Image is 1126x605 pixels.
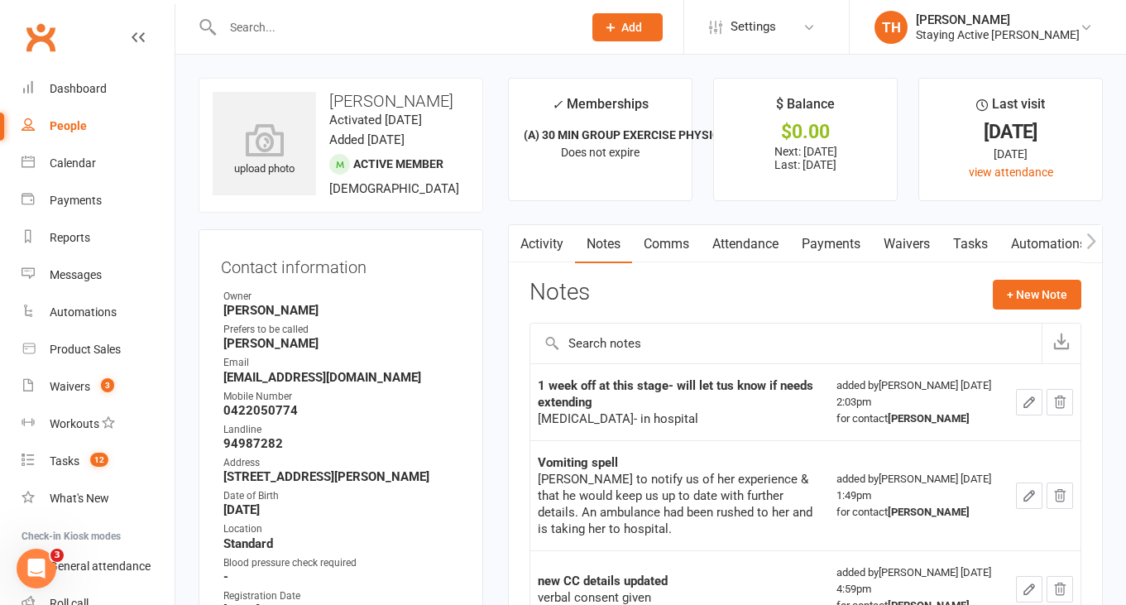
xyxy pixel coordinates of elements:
div: for contact [836,504,1001,521]
div: Blood pressure check required [223,555,461,571]
div: $0.00 [729,123,882,141]
div: added by [PERSON_NAME] [DATE] 2:03pm [836,377,1001,427]
time: Activated [DATE] [329,113,422,127]
div: Workouts [50,417,99,430]
h3: Notes [529,280,590,310]
a: Comms [632,225,701,263]
span: [DEMOGRAPHIC_DATA] [329,181,459,196]
div: Memberships [552,94,649,124]
span: 12 [90,453,108,467]
div: Dashboard [50,82,107,95]
i: ✓ [552,97,563,113]
button: Add [592,13,663,41]
a: Payments [790,225,872,263]
div: People [50,119,87,132]
strong: Standard [223,536,461,551]
div: added by [PERSON_NAME] [DATE] 1:49pm [836,471,1001,521]
div: Address [223,455,461,471]
a: General attendance kiosk mode [22,548,175,585]
div: [PERSON_NAME] [916,12,1080,27]
div: What's New [50,492,109,505]
span: Settings [731,8,776,46]
div: Messages [50,268,102,281]
div: [MEDICAL_DATA]- in hospital [538,411,822,427]
strong: Vomiting spell [538,455,618,470]
strong: [PERSON_NAME] [223,336,461,351]
div: Tasks [50,454,79,468]
a: Tasks 12 [22,443,175,480]
div: Reports [50,231,90,244]
strong: [PERSON_NAME] [888,506,970,518]
div: Mobile Number [223,389,461,405]
a: Payments [22,182,175,219]
span: 3 [50,549,64,562]
strong: [PERSON_NAME] [888,412,970,425]
a: Activity [509,225,575,263]
a: Calendar [22,145,175,182]
a: Workouts [22,406,175,443]
strong: [EMAIL_ADDRESS][DOMAIN_NAME] [223,370,461,385]
div: Staying Active [PERSON_NAME] [916,27,1080,42]
h3: [PERSON_NAME] [213,92,469,110]
a: Clubworx [20,17,61,58]
a: Notes [575,225,632,263]
div: Registration Date [223,588,461,604]
div: Landline [223,422,461,438]
div: Owner [223,289,461,305]
div: Prefers to be called [223,322,461,338]
a: Product Sales [22,331,175,368]
time: Added [DATE] [329,132,405,147]
div: Date of Birth [223,488,461,504]
div: Location [223,521,461,537]
a: What's New [22,480,175,517]
div: for contact [836,411,1001,427]
strong: [DATE] [223,502,461,517]
div: Automations [50,305,117,319]
iframe: Intercom live chat [17,549,56,588]
a: Automations [999,225,1098,263]
a: view attendance [969,166,1053,179]
strong: 94987282 [223,436,461,451]
strong: 1 week off at this stage- will let tus know if needs extending [538,378,813,410]
span: 3 [101,378,114,392]
a: Waivers 3 [22,368,175,406]
span: Active member [353,157,443,170]
p: Next: [DATE] Last: [DATE] [729,145,882,171]
span: Does not expire [561,146,640,159]
a: Automations [22,294,175,331]
div: upload photo [213,123,316,178]
strong: (A) 30 MIN GROUP EXERCISE PHYSIOLOGY SERVI... [524,128,796,142]
div: Payments [50,194,102,207]
strong: - [223,569,461,584]
div: Email [223,355,461,371]
div: [DATE] [934,123,1087,141]
a: Dashboard [22,70,175,108]
div: Calendar [50,156,96,170]
a: Attendance [701,225,790,263]
div: Waivers [50,380,90,393]
input: Search notes [530,324,1042,363]
div: [PERSON_NAME] to notify us of her experience & that he would keep us up to date with further deta... [538,471,822,537]
div: $ Balance [776,94,835,123]
strong: [PERSON_NAME] [223,303,461,318]
a: Tasks [942,225,999,263]
div: Product Sales [50,343,121,356]
input: Search... [218,16,571,39]
div: TH [874,11,908,44]
a: Reports [22,219,175,257]
button: + New Note [993,280,1081,310]
a: Waivers [872,225,942,263]
strong: [STREET_ADDRESS][PERSON_NAME] [223,469,461,484]
span: Add [621,21,642,34]
strong: 0422050774 [223,403,461,418]
div: Last visit [976,94,1045,123]
h3: Contact information [221,252,461,276]
div: [DATE] [934,145,1087,163]
strong: new CC details updated [538,574,668,588]
div: General attendance [50,559,151,573]
a: Messages [22,257,175,294]
a: People [22,108,175,145]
